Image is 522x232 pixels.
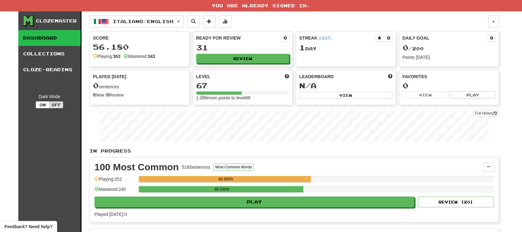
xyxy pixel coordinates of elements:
[203,16,215,28] button: Add sentence to collection
[93,92,186,98] div: New / Review
[213,164,254,171] button: Most Common Words
[403,91,448,98] button: View
[36,101,50,108] button: On
[196,54,289,63] button: Review
[187,16,200,28] button: Search sentences
[285,73,289,80] span: Score more points to level up
[94,186,136,197] div: Mastered: 240
[93,82,186,90] div: sentences
[196,95,289,101] div: 1.089 more points to level 68
[403,46,424,51] span: / 200
[93,92,95,97] strong: 0
[89,16,184,28] button: Italiano/English
[299,44,392,52] div: Day
[113,19,173,24] span: Italiano / English
[124,53,155,60] div: Mastered:
[473,110,499,117] a: Full History
[36,18,77,24] div: Clozemaster
[94,212,127,217] span: Played [DATE]: 0
[89,148,499,154] p: In Progress
[141,176,311,182] div: 48.456%
[319,36,331,41] a: (CEST)
[4,223,52,230] span: Open feedback widget
[113,54,120,59] strong: 363
[93,43,186,51] div: 56.180
[196,82,289,90] div: 67
[299,73,334,80] span: Leaderboard
[403,73,496,80] div: Favorites
[93,73,126,80] span: Played [DATE]
[299,81,317,90] span: N/A
[94,162,179,172] div: 100 Most Common
[450,91,495,98] button: Play
[141,186,303,192] div: 46.332%
[219,16,231,28] button: More stats
[196,73,210,80] span: Level
[94,176,136,186] div: Playing: 251
[94,197,414,207] button: Play
[418,197,494,207] button: Review (20)
[403,43,409,52] span: 0
[93,35,186,41] div: Score
[403,82,496,90] div: 0
[299,43,305,52] span: 1
[18,62,81,78] a: Cloze-Reading
[388,73,392,80] span: This week in points, UTC
[23,93,76,100] div: Dark Mode
[18,30,81,46] a: Dashboard
[18,46,81,62] a: Collections
[93,81,99,90] span: 0
[148,54,155,59] strong: 343
[196,35,282,41] div: Ready for Review
[403,54,496,60] div: Points [DATE]
[299,35,376,41] div: Streak
[299,92,392,99] button: View
[93,53,120,60] div: Playing:
[182,164,210,170] div: 518 Sentences
[107,92,109,97] strong: 0
[403,35,488,42] div: Daily Goal
[49,101,63,108] button: Off
[196,44,289,52] div: 31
